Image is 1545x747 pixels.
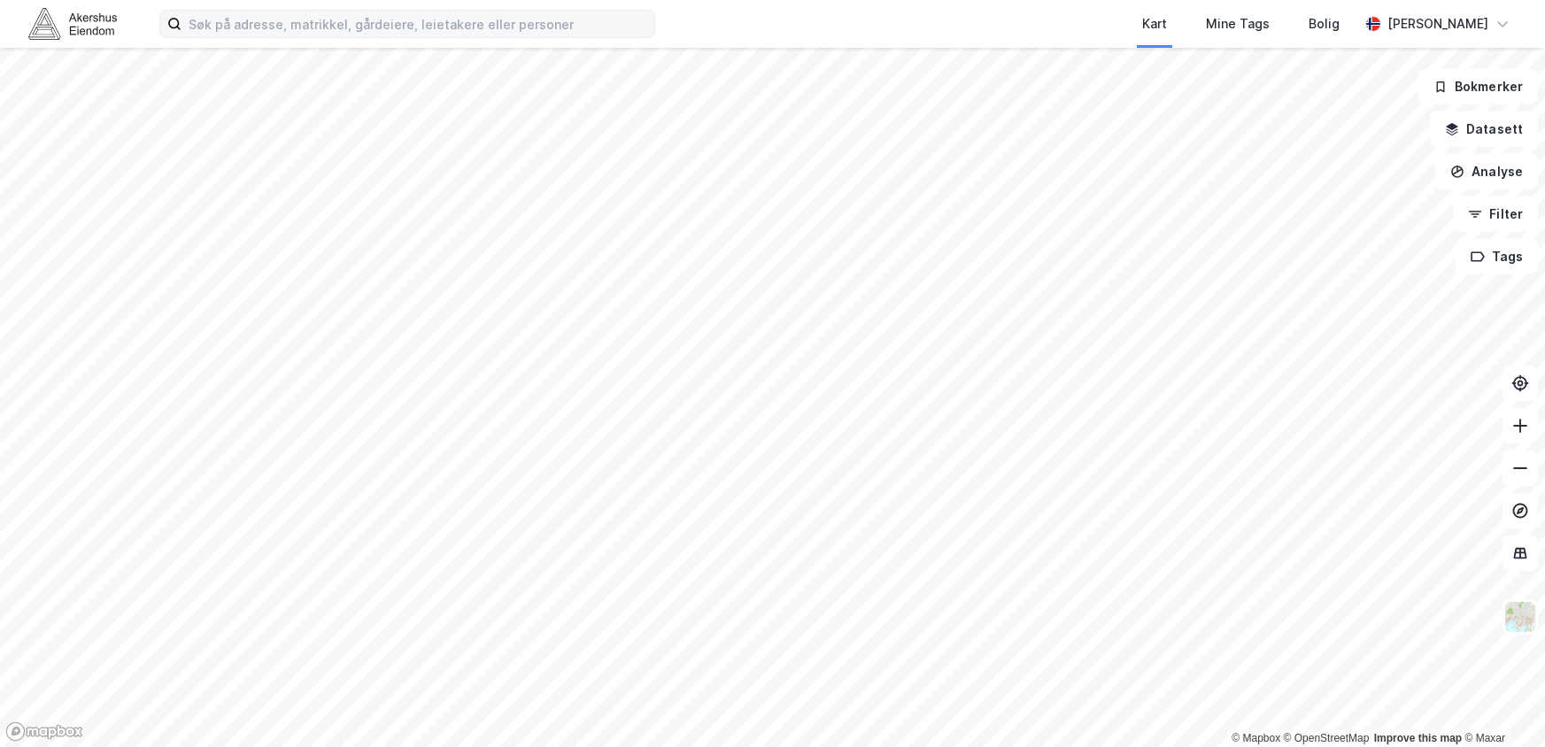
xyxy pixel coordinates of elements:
div: [PERSON_NAME] [1387,13,1488,35]
a: Mapbox homepage [5,721,83,742]
a: OpenStreetMap [1284,732,1370,744]
button: Filter [1453,196,1538,232]
a: Improve this map [1374,732,1462,744]
a: Mapbox [1232,732,1280,744]
img: Z [1503,600,1537,634]
img: akershus-eiendom-logo.9091f326c980b4bce74ccdd9f866810c.svg [28,8,117,39]
div: Bolig [1309,13,1340,35]
div: Kart [1142,13,1167,35]
button: Datasett [1430,112,1538,147]
div: Mine Tags [1206,13,1270,35]
button: Analyse [1435,154,1538,189]
div: Kontrollprogram for chat [1456,662,1545,747]
button: Tags [1456,239,1538,274]
button: Bokmerker [1418,69,1538,104]
input: Søk på adresse, matrikkel, gårdeiere, leietakere eller personer [182,11,654,37]
iframe: Chat Widget [1456,662,1545,747]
